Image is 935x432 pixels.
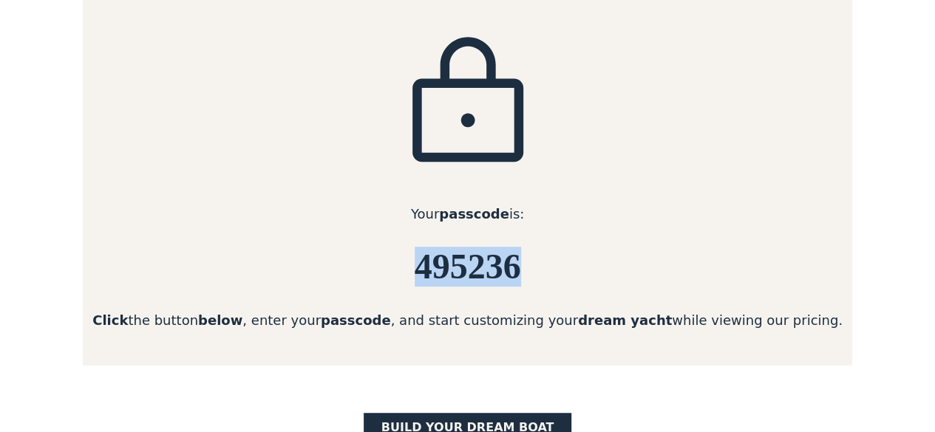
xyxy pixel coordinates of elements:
[578,312,672,328] strong: dream yacht
[83,204,852,224] div: Your is:
[83,247,852,287] h6: 495236
[83,310,852,330] div: the button , enter your , and start customizing your while viewing our pricing.
[321,312,391,328] strong: passcode
[92,312,128,328] strong: Click
[439,206,509,222] strong: passcode
[394,32,542,180] img: icon
[198,312,242,328] strong: below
